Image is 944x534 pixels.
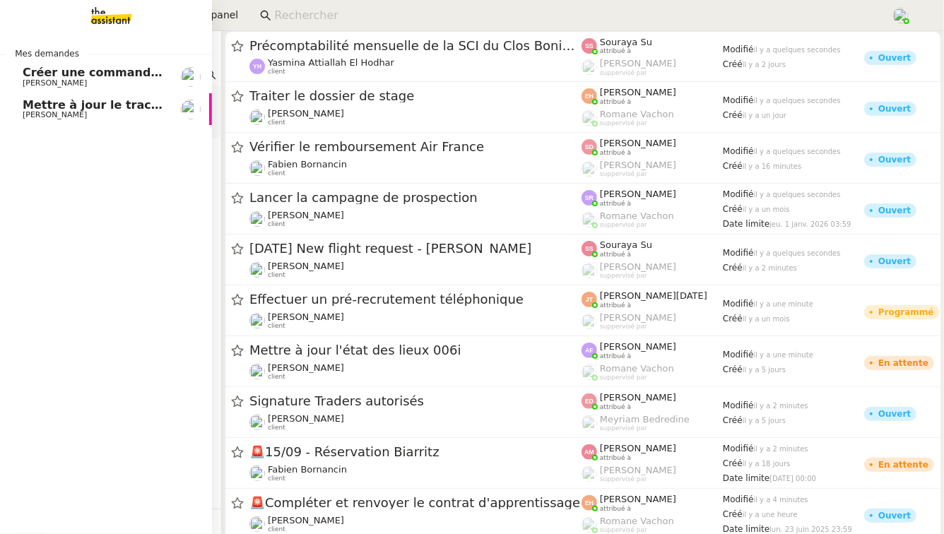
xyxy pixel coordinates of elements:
[23,110,87,119] span: [PERSON_NAME]
[754,351,813,359] span: il y a une minute
[582,312,723,331] app-user-label: suppervisé par
[600,403,631,411] span: attribué à
[6,47,88,61] span: Mes demandes
[268,464,347,475] span: Fabien Bornancin
[582,189,723,207] app-user-label: attribué à
[268,362,344,373] span: [PERSON_NAME]
[582,364,597,380] img: users%2FyQfMwtYgTqhRP2YHWHmG2s2LYaD3%2Favatar%2Fprofile-pic.png
[723,364,743,374] span: Créé
[582,139,597,155] img: svg
[600,341,676,352] span: [PERSON_NAME]
[249,293,582,306] span: Effectuer un pré-recrutement téléphonique
[600,290,707,301] span: [PERSON_NAME][DATE]
[600,170,647,178] span: suppervisé par
[878,206,911,215] div: Ouvert
[582,37,723,55] app-user-label: attribué à
[878,511,911,520] div: Ouvert
[600,251,631,259] span: attribué à
[600,261,676,272] span: [PERSON_NAME]
[582,210,723,229] app-user-label: suppervisé par
[600,443,676,453] span: [PERSON_NAME]
[181,67,201,87] img: users%2Fjeuj7FhI7bYLyCU6UIN9LElSS4x1%2Favatar%2F1678820456145.jpeg
[249,90,582,102] span: Traiter le dossier de stage
[743,162,802,170] span: il y a 16 minutes
[274,6,877,25] input: Rechercher
[600,374,647,381] span: suppervisé par
[268,220,285,228] span: client
[582,161,597,177] img: users%2FoFdbodQ3TgNoWt9kP3GXAs5oaCq1%2Favatar%2Fprofile-pic.png
[582,212,597,227] img: users%2FyQfMwtYgTqhRP2YHWHmG2s2LYaD3%2Favatar%2Fprofile-pic.png
[600,189,676,199] span: [PERSON_NAME]
[249,160,265,176] img: users%2FNsDxpgzytqOlIY2WSYlFcHtx26m1%2Favatar%2F8901.jpg
[754,300,813,308] span: il y a une minute
[249,311,582,330] app-user-detailed-label: client
[600,69,647,77] span: suppervisé par
[754,445,808,453] span: il y a 2 minutes
[268,475,285,482] span: client
[743,112,786,119] span: il y a un jour
[249,159,582,177] app-user-detailed-label: client
[600,47,631,55] span: attribué à
[249,210,582,228] app-user-detailed-label: client
[268,322,285,330] span: client
[582,494,723,512] app-user-label: attribué à
[600,221,647,229] span: suppervisé par
[582,495,597,511] img: svg
[769,220,851,228] span: jeu. 1 janv. 2026 03:59
[23,66,245,79] span: Créer une commande dans Shopify
[268,526,285,533] span: client
[268,57,394,68] span: Yasmina Attiallah El Hodhar
[268,271,285,279] span: client
[723,95,754,105] span: Modifié
[249,444,265,459] span: 🚨
[600,87,676,97] span: [PERSON_NAME]
[582,59,597,75] img: users%2FoFdbodQ3TgNoWt9kP3GXAs5oaCq1%2Favatar%2Fprofile-pic.png
[723,146,754,156] span: Modifié
[582,393,597,409] img: svg
[723,415,743,425] span: Créé
[723,263,743,273] span: Créé
[893,8,909,23] img: users%2FPPrFYTsEAUgQy5cK5MCpqKbOX8K2%2Favatar%2FCapture%20d%E2%80%99e%CC%81cran%202023-06-05%20a%...
[249,516,265,532] img: users%2F0v3yA2ZOZBYwPN7V38GNVTYjOQj1%2Favatar%2Fa58eb41e-cbb7-4128-9131-87038ae72dcb
[769,475,816,482] span: [DATE] 00:00
[600,138,676,148] span: [PERSON_NAME]
[754,191,841,198] span: il y a quelques secondes
[249,495,265,510] span: 🚨
[600,119,647,127] span: suppervisé par
[723,509,743,519] span: Créé
[582,38,597,54] img: svg
[723,299,754,309] span: Modifié
[723,314,743,324] span: Créé
[582,261,723,280] app-user-label: suppervisé par
[249,464,582,482] app-user-detailed-label: client
[582,160,723,178] app-user-label: suppervisé par
[600,200,631,208] span: attribué à
[743,460,791,468] span: il y a 18 jours
[249,313,265,328] img: users%2FdHO1iM5N2ObAeWsI96eSgBoqS9g1%2Favatar%2Fdownload.png
[249,344,582,357] span: Mettre à jour l'état des lieux 006i
[582,109,723,127] app-user-label: suppervisé par
[600,302,631,309] span: attribué à
[23,98,254,112] span: Mettre à jour le tracker des factures
[600,109,674,119] span: Romane Vachon
[249,242,582,255] span: [DATE] New flight request - [PERSON_NAME]
[582,190,597,206] img: svg
[582,241,597,256] img: svg
[878,461,928,469] div: En attente
[582,341,723,360] app-user-label: attribué à
[723,458,743,468] span: Créé
[743,511,798,518] span: il y a une heure
[249,141,582,153] span: Vérifier le remboursement Air France
[249,59,265,74] img: svg
[754,496,808,504] span: il y a 4 minutes
[582,465,723,483] app-user-label: suppervisé par
[181,100,201,119] img: users%2Fjeuj7FhI7bYLyCU6UIN9LElSS4x1%2Favatar%2F1678820456145.jpeg
[249,415,265,430] img: users%2FTDxDvmCjFdN3QFePFNGdQUcJcQk1%2Favatar%2F0cfb3a67-8790-4592-a9ec-92226c678442
[23,78,87,88] span: [PERSON_NAME]
[582,443,723,461] app-user-label: attribué à
[723,524,769,534] span: Date limite
[249,211,265,227] img: users%2F0G3Vvnvi3TQv835PC6wL0iK4Q012%2Favatar%2F85e45ffa-4efd-43d5-9109-2e66efd3e965
[582,392,723,410] app-user-label: attribué à
[723,473,769,483] span: Date limite
[878,308,934,316] div: Programmé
